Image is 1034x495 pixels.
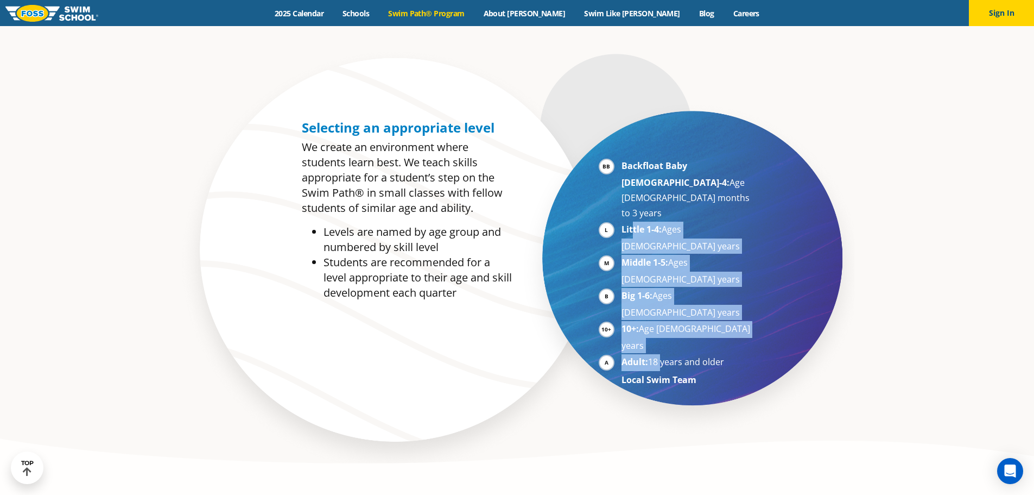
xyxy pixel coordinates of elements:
[724,8,769,18] a: Careers
[333,8,379,18] a: Schools
[474,8,575,18] a: About [PERSON_NAME]
[621,160,729,189] strong: Backfloat Baby [DEMOGRAPHIC_DATA]-4:
[21,460,34,477] div: TOP
[621,290,652,302] strong: Big 1-6:
[621,223,662,235] strong: Little 1-4:
[621,321,754,353] li: Age [DEMOGRAPHIC_DATA] years
[689,8,724,18] a: Blog
[575,8,690,18] a: Swim Like [PERSON_NAME]
[621,288,754,320] li: Ages [DEMOGRAPHIC_DATA] years
[621,374,696,386] strong: Local Swim Team
[621,354,754,371] li: 18 years and older
[621,323,639,335] strong: 10+:
[997,458,1023,484] div: Open Intercom Messenger
[265,8,333,18] a: 2025 Calendar
[621,158,754,221] li: Age [DEMOGRAPHIC_DATA] months to 3 years
[302,118,494,136] span: Selecting an appropriate level
[621,255,754,287] li: Ages [DEMOGRAPHIC_DATA] years
[621,356,648,368] strong: Adult:
[621,222,754,254] li: Ages [DEMOGRAPHIC_DATA] years
[621,256,668,268] strong: Middle 1-5:
[302,140,512,216] p: We create an environment where students learn best. We teach skills appropriate for a student’s s...
[323,255,512,300] li: Students are recommended for a level appropriate to their age and skill development each quarter
[379,8,474,18] a: Swim Path® Program
[5,5,98,22] img: FOSS Swim School Logo
[323,224,512,255] li: Levels are named by age group and numbered by skill level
